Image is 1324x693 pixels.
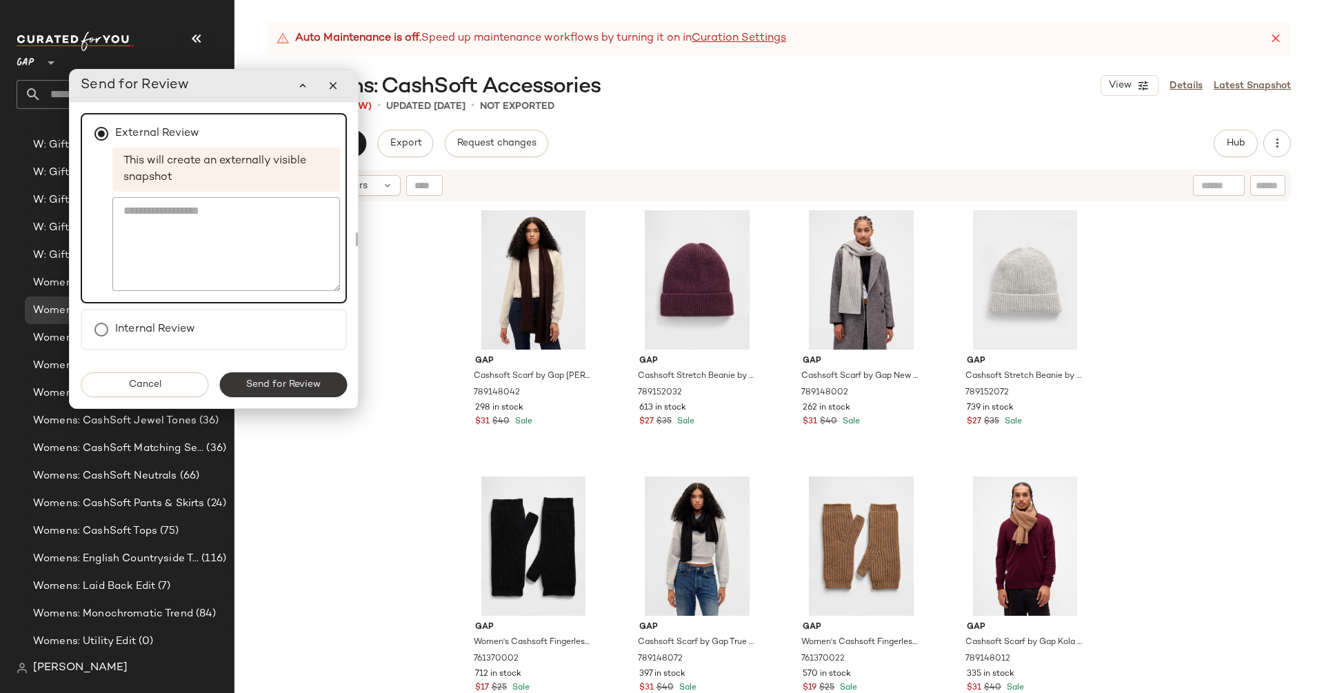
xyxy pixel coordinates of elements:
a: Latest Snapshot [1214,79,1291,93]
span: W: Gift Shop: Luxe Gifts [33,220,154,236]
p: Not Exported [480,99,554,114]
button: Export [377,130,433,157]
span: Womens: Utility Edit [33,634,136,650]
span: Womens: Monochromatic Trend [33,606,193,622]
span: Gap [803,355,919,368]
span: Womens: CashSoft Matching Sets [33,441,203,456]
span: Sale [1002,417,1022,426]
span: View [1108,80,1132,91]
button: Request changes [445,130,548,157]
span: Women's Cashsoft Fingerless Mittens by Gap Kola Nut Brown Size XS [801,636,918,649]
a: Curation Settings [692,30,786,47]
span: (7) [155,579,170,594]
span: 262 in stock [803,402,850,414]
span: (116) [199,551,226,567]
span: 761370022 [801,653,845,665]
span: Womens: CashSoft Jewel Tones [33,413,197,429]
span: W: Gift Shop: Cozy Favorites [33,137,177,153]
span: Sale [840,417,860,426]
span: (36) [197,413,219,429]
span: 298 in stock [475,402,523,414]
span: 397 in stock [639,668,685,681]
span: Womens: English Countryside Trend [33,551,199,567]
span: Cashsoft Scarf by Gap True Black One Size [638,636,754,649]
span: Gap [803,621,919,634]
span: Cashsoft Scarf by Gap [PERSON_NAME] One Size [474,370,590,383]
img: cn59778575.jpg [956,210,1094,350]
span: 789152072 [965,387,1009,399]
a: Details [1170,79,1203,93]
span: • [377,98,381,114]
span: GAP [17,47,34,72]
span: Send for Review [245,379,321,390]
span: $27 [639,416,654,428]
span: 789148002 [801,387,848,399]
button: Send for Review [219,372,347,397]
span: (0) [136,634,153,650]
span: 335 in stock [967,668,1014,681]
span: Cashsoft Scarf by Gap New [PERSON_NAME] One Size [801,370,918,383]
span: 712 in stock [475,668,521,681]
img: cn60727473.jpg [628,476,767,616]
span: [PERSON_NAME] [33,660,128,676]
button: Hub [1214,130,1258,157]
span: • [471,98,474,114]
span: Sale [837,683,857,692]
span: Womens: CashSoft Dresses [33,358,174,374]
span: $31 [475,416,490,428]
span: Cashsoft Stretch Beanie by Gap New [PERSON_NAME] One Size [965,370,1082,383]
img: cn60737346.jpg [792,210,930,350]
span: (84) [193,606,217,622]
span: Gap [639,355,756,368]
span: Womens: Laid Back Edit [33,579,155,594]
span: $40 [492,416,510,428]
span: Sale [510,683,530,692]
span: 570 in stock [803,668,851,681]
button: View [1101,75,1158,96]
span: This will create an externally visible snapshot [112,148,340,192]
span: (24) [204,496,226,512]
span: 613 in stock [639,402,686,414]
span: Womens: CashSoft EOF [33,385,156,401]
span: $40 [820,416,837,428]
span: $31 [803,416,817,428]
p: updated [DATE] [386,99,465,114]
strong: Auto Maintenance is off. [295,30,421,47]
span: Export [389,138,421,149]
div: Speed up maintenance workflows by turning it on in [276,30,786,47]
span: (36) [203,441,226,456]
span: W: Gift Shop: Top Picks [33,248,150,263]
img: cfy_white_logo.C9jOOHJF.svg [17,32,134,51]
span: 789148012 [965,653,1010,665]
span: Gap [475,355,592,368]
span: Sale [512,417,532,426]
span: 739 in stock [967,402,1014,414]
span: Sale [674,417,694,426]
span: Womens: CashSoft Neutrals [33,468,177,484]
span: Cashsoft Scarf by Gap Kola Nut One Size [965,636,1082,649]
span: 789148072 [638,653,683,665]
span: W: Gift Shop: Festive PJs [33,165,159,181]
span: Womens: CashSoft Pants & Skirts [33,496,204,512]
img: cn59936317.jpg [464,476,603,616]
span: (66) [177,468,200,484]
span: Gap [967,621,1083,634]
span: Women's Cashsoft Fingerless Mittens by Gap True Black Size XS [474,636,590,649]
img: cn60727496.jpg [464,210,603,350]
span: Gap [475,621,592,634]
span: Womens: CashSoft Brights [33,330,170,346]
span: (75) [157,523,179,539]
span: Gap [967,355,1083,368]
span: $27 [967,416,981,428]
span: Womens: CashSoft Accessories [33,303,196,319]
span: Womens: CashSoft Tops [33,523,157,539]
span: 789152032 [638,387,682,399]
span: Request changes [457,138,536,149]
span: 761370002 [474,653,519,665]
span: Sale [676,683,696,692]
img: cn60724291.jpg [956,476,1094,616]
span: $35 [984,416,999,428]
img: cn59776485.jpg [628,210,767,350]
img: cn59936245.jpg [792,476,930,616]
span: $35 [656,416,672,428]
